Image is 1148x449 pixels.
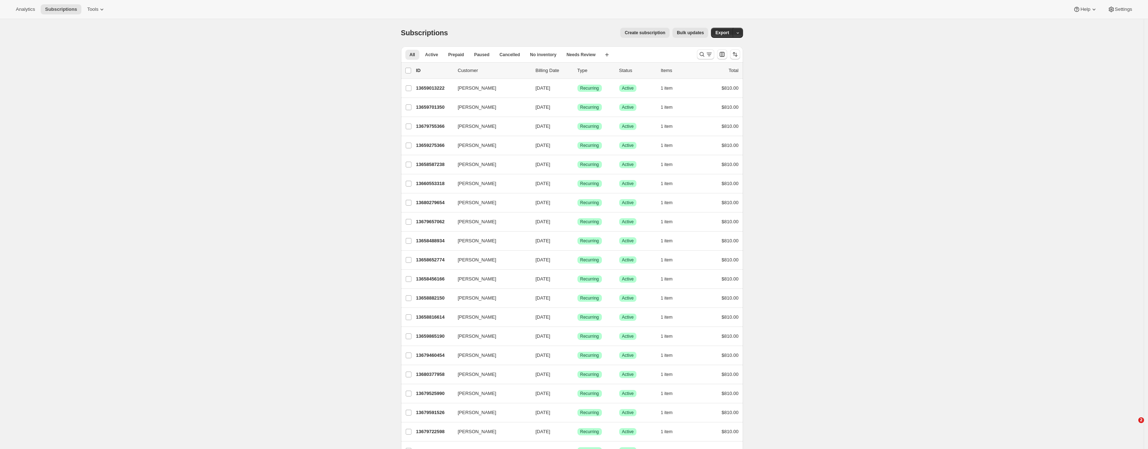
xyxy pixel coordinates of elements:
[661,389,681,399] button: 1 item
[722,124,739,129] span: $810.00
[454,273,526,285] button: [PERSON_NAME]
[536,162,550,167] span: [DATE]
[416,236,739,246] div: 13658488934[PERSON_NAME][DATE]SuccessRecurringSuccessActive1 item$810.00
[580,391,599,396] span: Recurring
[416,83,739,93] div: 13659013222[PERSON_NAME][DATE]SuccessRecurringSuccessActive1 item$810.00
[454,102,526,113] button: [PERSON_NAME]
[661,257,673,263] span: 1 item
[416,142,452,149] p: 13659275366
[722,276,739,282] span: $810.00
[619,67,655,74] p: Status
[622,257,634,263] span: Active
[454,369,526,380] button: [PERSON_NAME]
[722,85,739,91] span: $810.00
[1080,6,1090,12] span: Help
[454,178,526,189] button: [PERSON_NAME]
[661,350,681,360] button: 1 item
[410,52,415,58] span: All
[1138,417,1144,423] span: 2
[536,295,550,301] span: [DATE]
[458,123,496,130] span: [PERSON_NAME]
[722,353,739,358] span: $810.00
[416,123,452,130] p: 13679755366
[536,333,550,339] span: [DATE]
[416,85,452,92] p: 13659013222
[722,219,739,224] span: $810.00
[661,124,673,129] span: 1 item
[661,410,673,416] span: 1 item
[661,369,681,380] button: 1 item
[12,4,39,14] button: Analytics
[622,181,634,187] span: Active
[454,159,526,170] button: [PERSON_NAME]
[622,219,634,225] span: Active
[454,197,526,208] button: [PERSON_NAME]
[661,295,673,301] span: 1 item
[458,237,496,244] span: [PERSON_NAME]
[580,219,599,225] span: Recurring
[536,85,550,91] span: [DATE]
[454,140,526,151] button: [PERSON_NAME]
[458,390,496,397] span: [PERSON_NAME]
[722,333,739,339] span: $810.00
[454,331,526,342] button: [PERSON_NAME]
[425,52,438,58] span: Active
[661,408,681,418] button: 1 item
[416,67,452,74] p: ID
[722,200,739,205] span: $810.00
[722,410,739,415] span: $810.00
[661,236,681,246] button: 1 item
[661,427,681,437] button: 1 item
[454,121,526,132] button: [PERSON_NAME]
[458,161,496,168] span: [PERSON_NAME]
[1124,417,1141,435] iframe: Intercom live chat
[458,314,496,321] span: [PERSON_NAME]
[458,199,496,206] span: [PERSON_NAME]
[622,391,634,396] span: Active
[416,199,452,206] p: 13680279654
[536,200,550,205] span: [DATE]
[416,180,452,187] p: 13660553318
[454,216,526,228] button: [PERSON_NAME]
[622,162,634,167] span: Active
[722,143,739,148] span: $810.00
[622,372,634,377] span: Active
[416,275,452,283] p: 13658456166
[416,369,739,380] div: 13680377958[PERSON_NAME][DATE]SuccessRecurringSuccessActive1 item$810.00
[580,124,599,129] span: Recurring
[567,52,596,58] span: Needs Review
[16,6,35,12] span: Analytics
[458,333,496,340] span: [PERSON_NAME]
[672,28,708,38] button: Bulk updates
[416,314,452,321] p: 13658816614
[580,238,599,244] span: Recurring
[622,333,634,339] span: Active
[416,293,739,303] div: 13658882150[PERSON_NAME][DATE]SuccessRecurringSuccessActive1 item$810.00
[661,391,673,396] span: 1 item
[580,181,599,187] span: Recurring
[536,104,550,110] span: [DATE]
[580,200,599,206] span: Recurring
[722,181,739,186] span: $810.00
[661,274,681,284] button: 1 item
[622,410,634,416] span: Active
[722,429,739,434] span: $810.00
[458,104,496,111] span: [PERSON_NAME]
[416,274,739,284] div: 13658456166[PERSON_NAME][DATE]SuccessRecurringSuccessActive1 item$810.00
[661,179,681,189] button: 1 item
[661,372,673,377] span: 1 item
[580,104,599,110] span: Recurring
[620,28,670,38] button: Create subscription
[661,102,681,112] button: 1 item
[454,388,526,399] button: [PERSON_NAME]
[580,257,599,263] span: Recurring
[536,67,572,74] p: Billing Date
[416,371,452,378] p: 13680377958
[416,312,739,322] div: 13658816614[PERSON_NAME][DATE]SuccessRecurringSuccessActive1 item$810.00
[454,254,526,266] button: [PERSON_NAME]
[536,276,550,282] span: [DATE]
[458,256,496,264] span: [PERSON_NAME]
[536,143,550,148] span: [DATE]
[677,30,704,36] span: Bulk updates
[454,350,526,361] button: [PERSON_NAME]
